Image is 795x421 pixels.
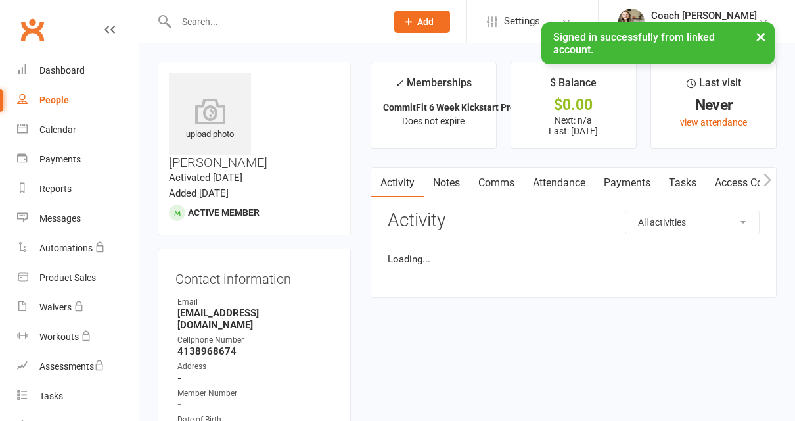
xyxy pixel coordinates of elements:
[39,391,63,401] div: Tasks
[663,98,764,112] div: Never
[177,399,333,410] strong: -
[660,168,706,198] a: Tasks
[687,74,741,98] div: Last visit
[394,11,450,33] button: Add
[39,154,81,164] div: Payments
[595,168,660,198] a: Payments
[749,22,773,51] button: ×
[188,207,260,218] span: Active member
[371,168,424,198] a: Activity
[39,95,69,105] div: People
[550,74,597,98] div: $ Balance
[177,345,333,357] strong: 4138968674
[395,74,472,99] div: Memberships
[39,65,85,76] div: Dashboard
[17,115,139,145] a: Calendar
[402,116,465,126] span: Does not expire
[39,302,72,312] div: Waivers
[177,334,333,347] div: Cellphone Number
[169,98,251,141] div: upload photo
[39,272,96,283] div: Product Sales
[680,117,747,128] a: view attendance
[17,234,139,263] a: Automations
[39,184,72,194] div: Reports
[383,102,575,112] strong: CommitFit 6 Week Kickstart Program- Nutrit...
[424,168,469,198] a: Notes
[651,22,757,34] div: CommitFit
[175,266,333,286] h3: Contact information
[504,7,540,36] span: Settings
[388,251,760,267] li: Loading...
[169,73,340,170] h3: [PERSON_NAME]
[169,187,229,199] time: Added [DATE]
[553,31,715,56] span: Signed in successfully from linked account.
[706,168,793,198] a: Access Control
[17,382,139,411] a: Tasks
[39,213,81,224] div: Messages
[469,168,524,198] a: Comms
[169,172,242,184] time: Activated [DATE]
[417,16,434,27] span: Add
[172,12,377,31] input: Search...
[17,263,139,293] a: Product Sales
[17,56,139,86] a: Dashboard
[39,332,79,342] div: Workouts
[523,115,624,136] p: Next: n/a Last: [DATE]
[16,13,49,46] a: Clubworx
[17,352,139,382] a: Assessments
[651,10,757,22] div: Coach [PERSON_NAME]
[17,174,139,204] a: Reports
[395,77,403,89] i: ✓
[177,360,333,373] div: Address
[388,210,760,231] h3: Activity
[39,243,93,253] div: Automations
[17,204,139,234] a: Messages
[177,307,333,331] strong: [EMAIL_ADDRESS][DOMAIN_NAME]
[523,98,624,112] div: $0.00
[17,322,139,352] a: Workouts
[177,296,333,309] div: Email
[618,9,645,35] img: thumb_image1716750950.png
[524,168,595,198] a: Attendance
[17,293,139,322] a: Waivers
[177,372,333,384] strong: -
[39,124,76,135] div: Calendar
[39,361,104,372] div: Assessments
[17,86,139,115] a: People
[17,145,139,174] a: Payments
[177,387,333,400] div: Member Number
